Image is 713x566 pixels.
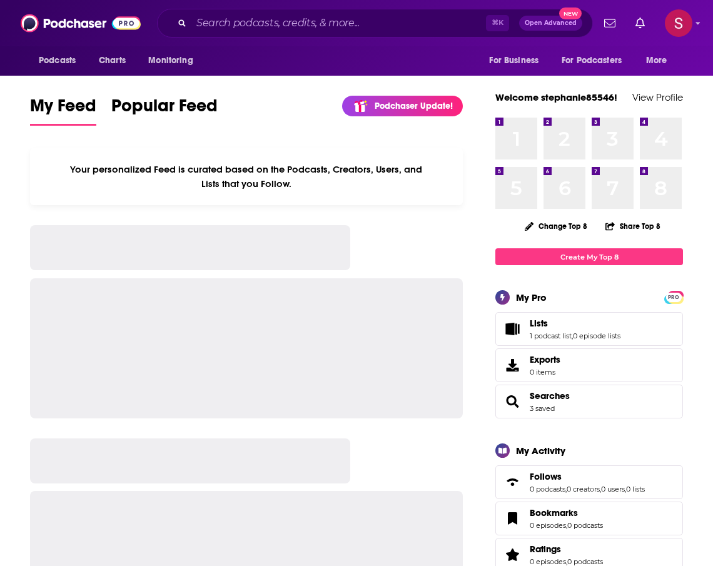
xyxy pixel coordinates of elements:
[530,543,561,555] span: Ratings
[519,16,582,31] button: Open AdvancedNew
[530,521,566,530] a: 0 episodes
[554,49,640,73] button: open menu
[567,485,600,493] a: 0 creators
[489,52,539,69] span: For Business
[30,95,96,124] span: My Feed
[646,52,667,69] span: More
[495,312,683,346] span: Lists
[516,445,565,457] div: My Activity
[530,485,565,493] a: 0 podcasts
[567,557,603,566] a: 0 podcasts
[530,557,566,566] a: 0 episodes
[630,13,650,34] a: Show notifications dropdown
[665,9,692,37] img: User Profile
[30,95,96,126] a: My Feed
[530,354,560,365] span: Exports
[665,9,692,37] span: Logged in as stephanie85546
[500,473,525,491] a: Follows
[30,148,463,205] div: Your personalized Feed is curated based on the Podcasts, Creators, Users, and Lists that you Follow.
[486,15,509,31] span: ⌘ K
[495,385,683,418] span: Searches
[530,471,645,482] a: Follows
[500,393,525,410] a: Searches
[573,331,620,340] a: 0 episode lists
[139,49,209,73] button: open menu
[495,248,683,265] a: Create My Top 8
[565,485,567,493] span: ,
[99,52,126,69] span: Charts
[566,557,567,566] span: ,
[572,331,573,340] span: ,
[517,218,595,234] button: Change Top 8
[111,95,218,126] a: Popular Feed
[530,368,560,376] span: 0 items
[665,9,692,37] button: Show profile menu
[495,502,683,535] span: Bookmarks
[566,521,567,530] span: ,
[632,91,683,103] a: View Profile
[530,471,562,482] span: Follows
[666,293,681,302] span: PRO
[495,465,683,499] span: Follows
[530,331,572,340] a: 1 podcast list
[559,8,582,19] span: New
[39,52,76,69] span: Podcasts
[530,404,555,413] a: 3 saved
[21,11,141,35] img: Podchaser - Follow, Share and Rate Podcasts
[666,292,681,301] a: PRO
[500,320,525,338] a: Lists
[30,49,92,73] button: open menu
[599,13,620,34] a: Show notifications dropdown
[600,485,601,493] span: ,
[500,510,525,527] a: Bookmarks
[495,348,683,382] a: Exports
[191,13,486,33] input: Search podcasts, credits, & more...
[530,318,548,329] span: Lists
[567,521,603,530] a: 0 podcasts
[495,91,617,103] a: Welcome stephanie85546!
[530,507,578,518] span: Bookmarks
[500,546,525,563] a: Ratings
[91,49,133,73] a: Charts
[637,49,683,73] button: open menu
[530,543,603,555] a: Ratings
[626,485,645,493] a: 0 lists
[375,101,453,111] p: Podchaser Update!
[480,49,554,73] button: open menu
[157,9,593,38] div: Search podcasts, credits, & more...
[500,356,525,374] span: Exports
[530,390,570,402] a: Searches
[525,20,577,26] span: Open Advanced
[530,318,620,329] a: Lists
[605,214,661,238] button: Share Top 8
[625,485,626,493] span: ,
[562,52,622,69] span: For Podcasters
[530,507,603,518] a: Bookmarks
[111,95,218,124] span: Popular Feed
[516,291,547,303] div: My Pro
[601,485,625,493] a: 0 users
[148,52,193,69] span: Monitoring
